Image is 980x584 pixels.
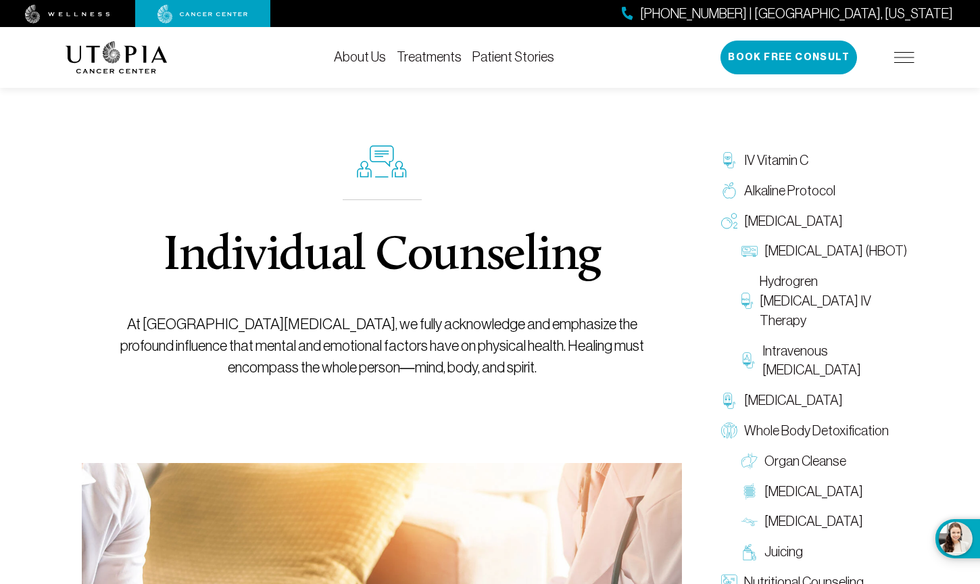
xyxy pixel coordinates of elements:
[741,544,758,560] img: Juicing
[721,422,737,439] img: Whole Body Detoxification
[744,212,843,231] span: [MEDICAL_DATA]
[764,482,863,502] span: [MEDICAL_DATA]
[764,241,907,261] span: [MEDICAL_DATA] (HBOT)
[741,293,753,309] img: Hydrogren Peroxide IV Therapy
[735,336,914,386] a: Intravenous [MEDICAL_DATA]
[472,49,554,64] a: Patient Stories
[163,233,601,281] h1: Individual Counseling
[720,41,857,74] button: Book Free Consult
[735,506,914,537] a: [MEDICAL_DATA]
[357,145,407,178] img: icon
[66,41,168,74] img: logo
[25,5,110,24] img: wellness
[760,272,908,330] span: Hydrogren [MEDICAL_DATA] IV Therapy
[764,452,846,471] span: Organ Cleanse
[744,181,835,201] span: Alkaline Protocol
[397,49,462,64] a: Treatments
[721,393,737,409] img: Chelation Therapy
[764,512,863,531] span: [MEDICAL_DATA]
[157,5,248,24] img: cancer center
[622,4,953,24] a: [PHONE_NUMBER] | [GEOGRAPHIC_DATA], [US_STATE]
[741,483,758,500] img: Colon Therapy
[714,145,914,176] a: IV Vitamin C
[741,514,758,530] img: Lymphatic Massage
[735,446,914,477] a: Organ Cleanse
[744,391,843,410] span: [MEDICAL_DATA]
[735,537,914,567] a: Juicing
[113,314,652,379] p: At [GEOGRAPHIC_DATA][MEDICAL_DATA], we fully acknowledge and emphasize the profound influence tha...
[744,421,889,441] span: Whole Body Detoxification
[741,352,756,368] img: Intravenous Ozone Therapy
[735,236,914,266] a: [MEDICAL_DATA] (HBOT)
[714,416,914,446] a: Whole Body Detoxification
[764,542,803,562] span: Juicing
[721,213,737,229] img: Oxygen Therapy
[741,243,758,260] img: Hyperbaric Oxygen Therapy (HBOT)
[894,52,914,63] img: icon-hamburger
[762,341,908,381] span: Intravenous [MEDICAL_DATA]
[735,266,914,335] a: Hydrogren [MEDICAL_DATA] IV Therapy
[741,453,758,469] img: Organ Cleanse
[744,151,808,170] span: IV Vitamin C
[735,477,914,507] a: [MEDICAL_DATA]
[714,206,914,237] a: [MEDICAL_DATA]
[721,152,737,168] img: IV Vitamin C
[640,4,953,24] span: [PHONE_NUMBER] | [GEOGRAPHIC_DATA], [US_STATE]
[714,176,914,206] a: Alkaline Protocol
[721,182,737,199] img: Alkaline Protocol
[714,385,914,416] a: [MEDICAL_DATA]
[334,49,386,64] a: About Us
